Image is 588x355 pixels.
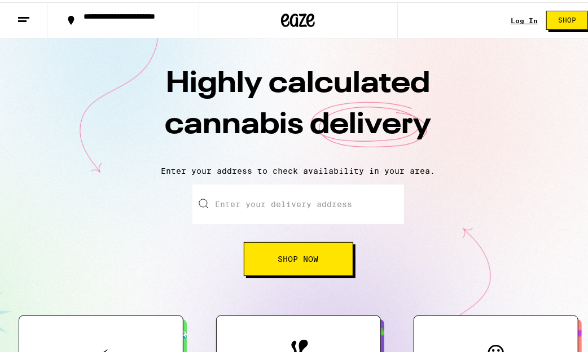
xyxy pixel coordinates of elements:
button: Shop Now [244,240,353,274]
span: Hi. Need any help? [7,8,81,17]
h1: Highly calculated cannabis delivery [101,62,496,155]
a: Log In [511,15,538,22]
button: Shop [546,8,588,28]
span: Shop [558,15,576,21]
span: Shop Now [278,253,319,261]
p: Enter your address to check availability in your area. [11,164,585,173]
input: Enter your delivery address [192,182,404,222]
